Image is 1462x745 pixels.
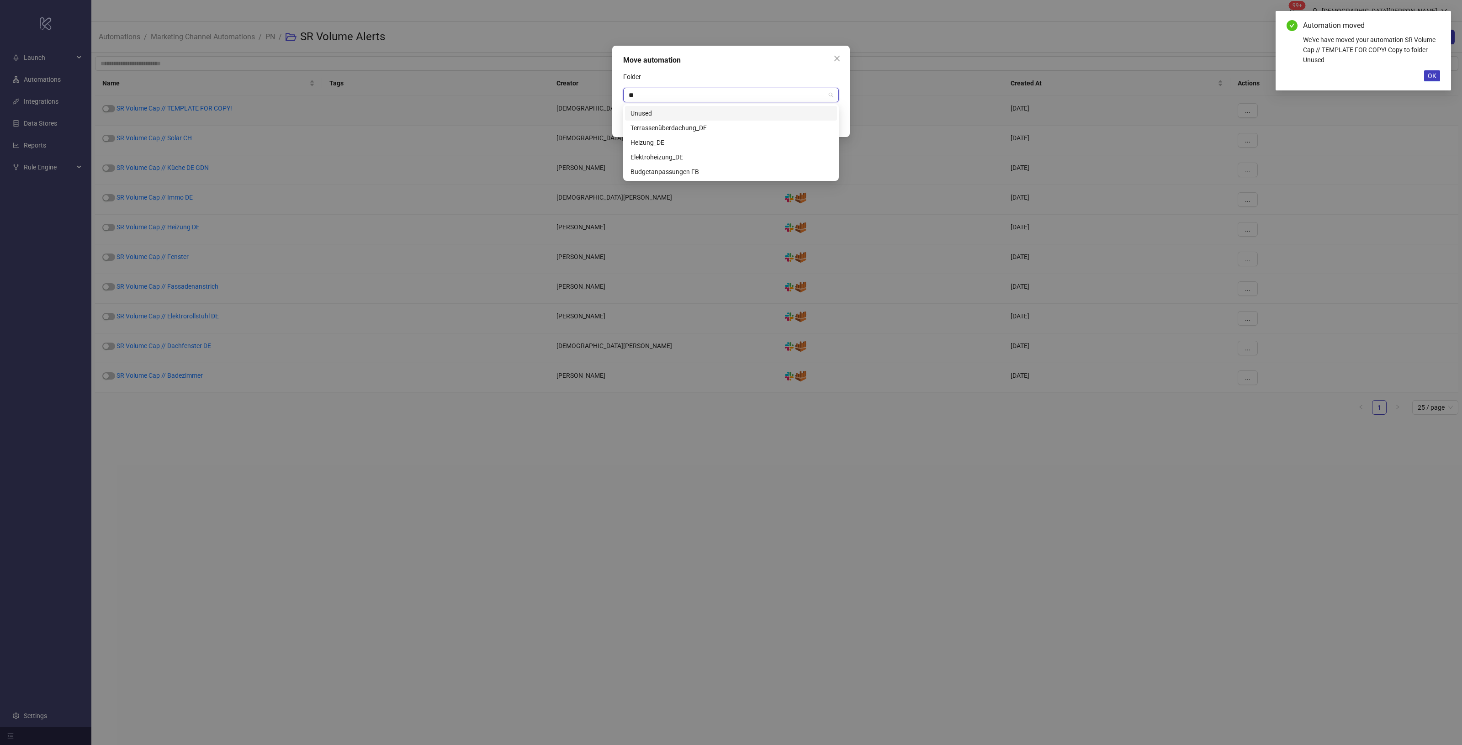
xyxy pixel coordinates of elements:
span: close [833,55,841,62]
a: Close [1430,20,1440,30]
div: We've have moved your automation SR Volume Cap // TEMPLATE FOR COPY! Copy to folder Unused [1303,35,1440,65]
div: Unused [625,106,837,121]
div: Automation moved [1303,20,1440,31]
div: Budgetanpassungen FB [625,164,837,179]
div: Elektroheizung_DE [625,150,837,164]
div: Unused [630,108,832,118]
div: Budgetanpassungen FB [630,167,832,177]
div: Terrassenüberdachung_DE [630,123,832,133]
label: Folder [623,69,647,84]
div: Heizung_DE [630,137,832,148]
div: Heizung_DE [625,135,837,150]
input: Folder [629,88,825,102]
button: Close [830,51,844,66]
div: Terrassenüberdachung_DE [625,121,837,135]
span: check-circle [1287,20,1298,31]
span: OK [1428,72,1436,79]
div: Move automation [623,55,839,66]
div: Elektroheizung_DE [630,152,832,162]
button: OK [1424,70,1440,81]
